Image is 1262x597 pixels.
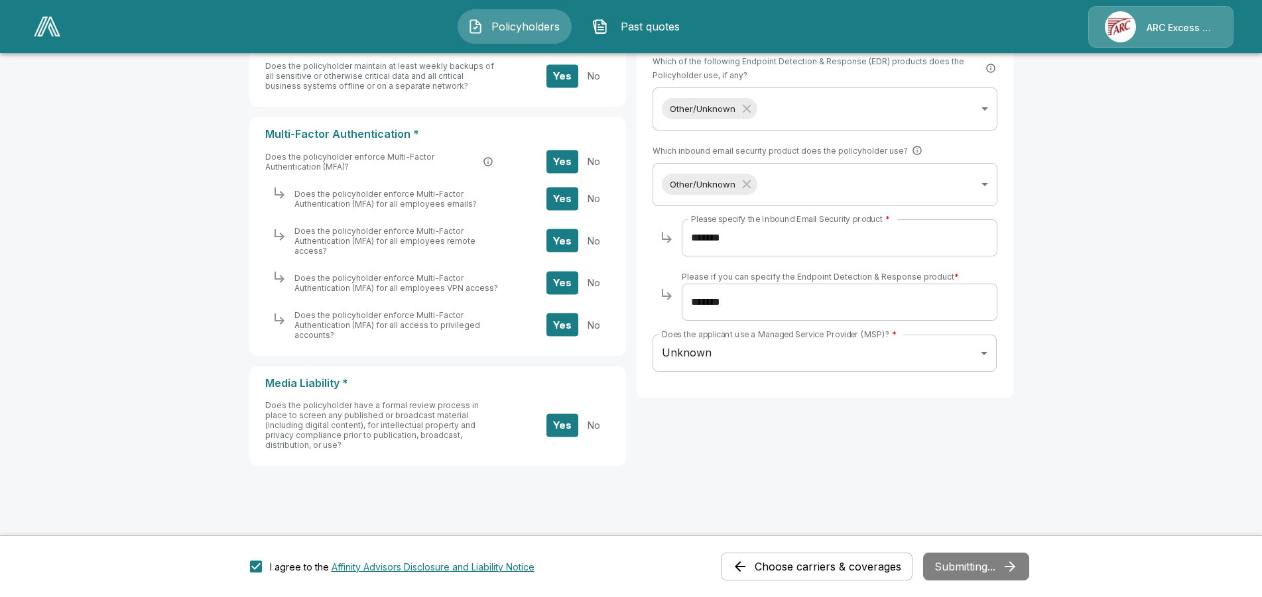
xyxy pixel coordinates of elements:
button: No [578,413,609,437]
label: Does the applicant use a Managed Service Provider (MSP)? [662,329,897,340]
button: Yes [546,229,578,252]
span: Does the policyholder have a formal review process in place to screen any published or broadcast ... [265,400,479,450]
span: Which inbound email security product does the policyholder use? [653,144,924,158]
button: EDR (Endpoint Detection and Response) is a cybersecurity technology that continuously monitors an... [984,62,997,75]
button: No [578,229,609,252]
div: Other/Unknown [662,174,757,195]
p: Media Liability * [265,377,610,390]
button: Multi-Factor Authentication (MFA) is a security process that requires users to provide two or mor... [481,155,495,168]
div: I agree to the [270,560,535,574]
span: Does the policyholder enforce Multi-Factor Authentication (MFA) for all employees emails? [294,189,477,209]
span: Past quotes [613,19,686,34]
div: Without label [653,87,997,131]
p: ARC Excess & Surplus [1147,21,1217,34]
button: Yes [546,150,578,173]
span: Does the policyholder enforce Multi-Factor Authentication (MFA) for all access to privileged acco... [294,310,480,340]
button: No [578,313,609,337]
span: Other/Unknown [662,177,743,192]
button: No [578,271,609,294]
button: No [578,187,609,210]
span: Does the policyholder enforce Multi-Factor Authentication (MFA) for all employees VPN access? [294,273,498,293]
button: No [578,150,609,173]
h6: Please if you can specify the Endpoint Detection & Response product [682,270,997,284]
span: Does the policyholder enforce Multi-Factor Authentication (MFA) for all employees remote access? [294,226,475,256]
span: Other/Unknown [662,101,743,117]
label: Please specify the Inbound Email Security product [691,213,889,225]
button: Policyholders IconPolicyholders [458,9,572,44]
button: Yes [546,64,578,87]
div: Without label [653,163,997,206]
div: Other/Unknown [662,98,757,119]
img: Policyholders Icon [468,19,483,34]
span: Which of the following Endpoint Detection & Response (EDR) products does the Policyholder use, if... [653,54,997,82]
a: Agency IconARC Excess & Surplus [1088,6,1233,48]
p: Multi-Factor Authentication * [265,128,610,140]
button: Yes [546,313,578,337]
span: Does the policyholder enforce Multi-Factor Authentication (MFA)? [265,152,479,172]
button: No [578,64,609,87]
button: SEG (Secure Email Gateway) is a security solution that filters and scans incoming emails to prote... [911,144,924,157]
span: Policyholders [489,19,562,34]
button: Yes [546,413,578,437]
img: Agency Icon [1105,11,1136,42]
img: AA Logo [34,17,60,36]
span: Does the policyholder maintain at least weekly backups of all sensitive or otherwise critical dat... [265,61,494,91]
button: Yes [546,271,578,294]
button: Yes [546,187,578,210]
div: Unknown [653,335,996,372]
button: Choose carriers & coverages [721,553,913,580]
img: Past quotes Icon [592,19,608,34]
button: Past quotes IconPast quotes [582,9,696,44]
button: I agree to the [332,560,535,574]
